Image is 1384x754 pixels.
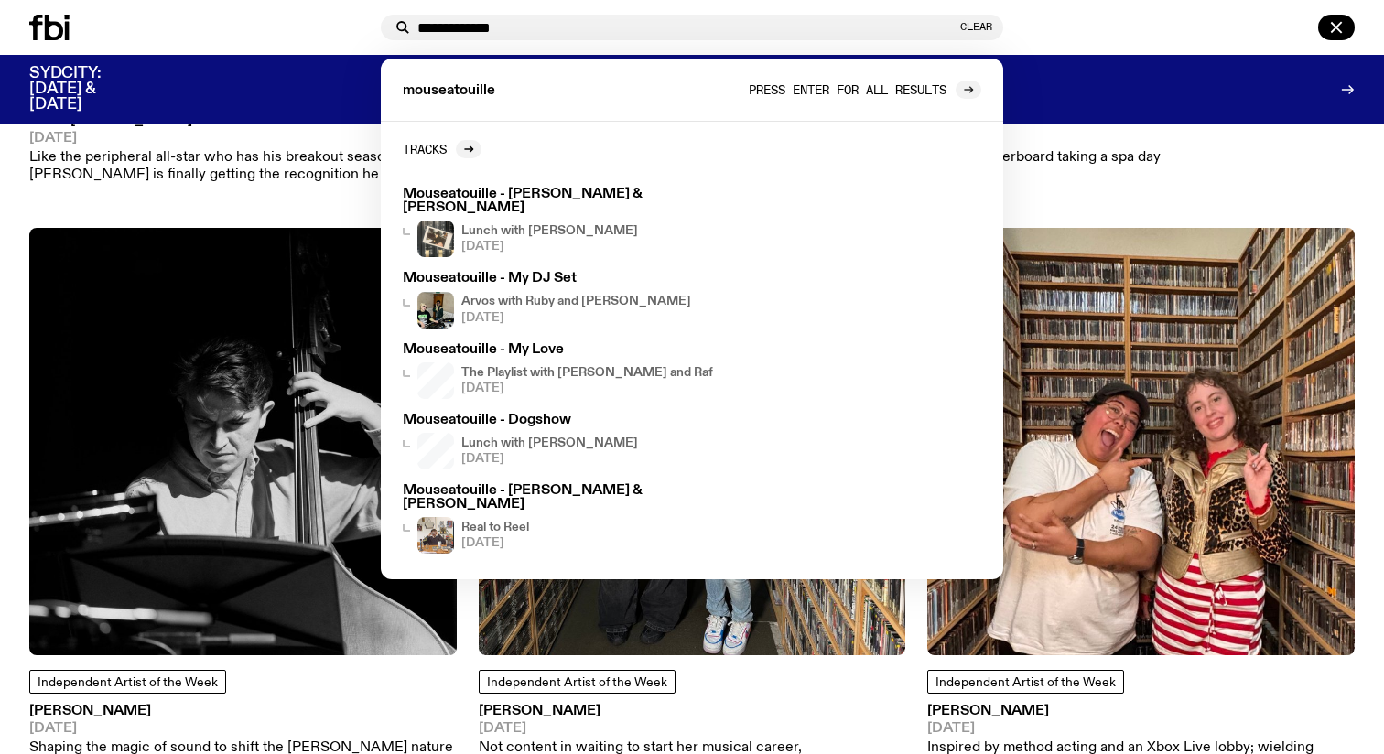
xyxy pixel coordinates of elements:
img: A polaroid of Ella Avni in the studio on top of the mixer which is also located in the studio. [417,221,454,257]
h2: Tracks [403,142,447,156]
span: Press enter for all results [749,82,946,96]
a: Independent Artist of the Week [29,670,226,694]
h3: [PERSON_NAME] [479,705,906,718]
img: Ruby wears a Collarbones t shirt and pretends to play the DJ decks, Al sings into a pringles can.... [417,292,454,329]
h3: Mouseatouille - My Love [403,343,740,357]
a: Other [PERSON_NAME][DATE]Like the peripheral all-star who has his breakout season, Other [PERSON_... [29,114,457,185]
h3: [PERSON_NAME] [927,705,1355,718]
h3: Mouseatouille - Dogshow [403,414,740,427]
span: Independent Artist of the Week [38,676,218,689]
p: Like a motherboard taking a spa day [927,149,1161,167]
h3: Mouseatouille - [PERSON_NAME] & [PERSON_NAME] [403,188,740,215]
img: Black and white photo of musician Jacques Emery playing his double bass reading sheet music. [29,228,457,655]
a: Independent Artist of the Week [479,670,676,694]
a: Mouseatouille - My LoveThe Playlist with [PERSON_NAME] and Raf[DATE] [395,336,747,406]
span: Independent Artist of the Week [487,676,667,689]
a: Independent Artist of the Week [927,670,1124,694]
h4: Lunch with [PERSON_NAME] [461,225,638,237]
span: [DATE] [461,537,529,549]
h4: The Playlist with [PERSON_NAME] and Raf [461,367,713,379]
img: Jasper Craig Adams holds a vintage camera to his eye, obscuring his face. He is wearing a grey ju... [417,517,454,554]
h3: [PERSON_NAME] [29,705,457,718]
img: Diana and Freddy posing in the music library. Diana is pointing at Freddy, who is posing with a p... [927,228,1355,655]
h3: SYDCITY: [DATE] & [DATE] [29,66,146,113]
h4: Real to Reel [461,522,529,533]
span: [DATE] [29,132,457,145]
h3: Mouseatouille - My DJ Set [403,272,740,285]
a: Mouseatouille - [PERSON_NAME] & [PERSON_NAME]Jasper Craig Adams holds a vintage camera to his eye... [395,477,747,561]
h3: Mouseatouille - [PERSON_NAME] & [PERSON_NAME] [403,484,740,512]
span: [DATE] [927,722,1355,736]
span: [DATE] [461,453,638,465]
span: Independent Artist of the Week [935,676,1116,689]
a: Mouseatouille - [PERSON_NAME] & [PERSON_NAME]A polaroid of Ella Avni in the studio on top of the ... [395,180,747,264]
span: [DATE] [927,132,1161,145]
a: Press enter for all results [749,81,981,99]
span: [DATE] [461,241,638,253]
span: [DATE] [29,722,457,736]
a: Mouseatouille - DogshowLunch with [PERSON_NAME][DATE] [395,406,747,477]
p: Like the peripheral all-star who has his breakout season, Other [PERSON_NAME] is finally getting ... [29,149,457,184]
span: [DATE] [479,722,906,736]
a: ELINA[DATE]Like a motherboard taking a spa day [927,114,1161,167]
span: mouseatouille [403,84,495,98]
button: Clear [960,22,992,32]
h4: Lunch with [PERSON_NAME] [461,437,638,449]
h4: Arvos with Ruby and [PERSON_NAME] [461,296,691,307]
a: Tracks [403,140,481,158]
span: [DATE] [461,312,691,324]
span: [DATE] [461,382,713,394]
a: Mouseatouille - My DJ SetRuby wears a Collarbones t shirt and pretends to play the DJ decks, Al s... [395,264,747,335]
